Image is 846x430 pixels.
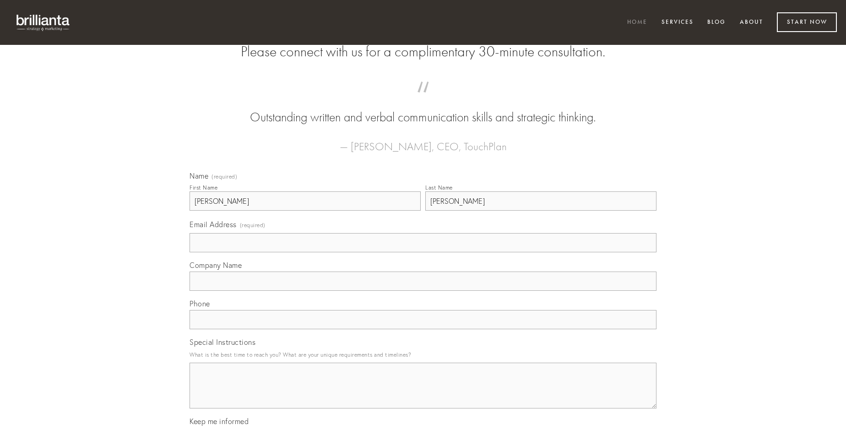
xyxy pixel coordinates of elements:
[204,91,642,126] blockquote: Outstanding written and verbal communication skills and strategic thinking.
[621,15,653,30] a: Home
[425,184,453,191] div: Last Name
[204,126,642,156] figcaption: — [PERSON_NAME], CEO, TouchPlan
[190,261,242,270] span: Company Name
[190,184,217,191] div: First Name
[656,15,700,30] a: Services
[204,91,642,109] span: “
[190,348,656,361] p: What is the best time to reach you? What are your unique requirements and timelines?
[190,220,237,229] span: Email Address
[190,417,249,426] span: Keep me informed
[190,43,656,60] h2: Please connect with us for a complimentary 30-minute consultation.
[211,174,237,180] span: (required)
[190,171,208,180] span: Name
[190,337,255,347] span: Special Instructions
[9,9,78,36] img: brillianta - research, strategy, marketing
[734,15,769,30] a: About
[240,219,266,231] span: (required)
[701,15,732,30] a: Blog
[777,12,837,32] a: Start Now
[190,299,210,308] span: Phone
